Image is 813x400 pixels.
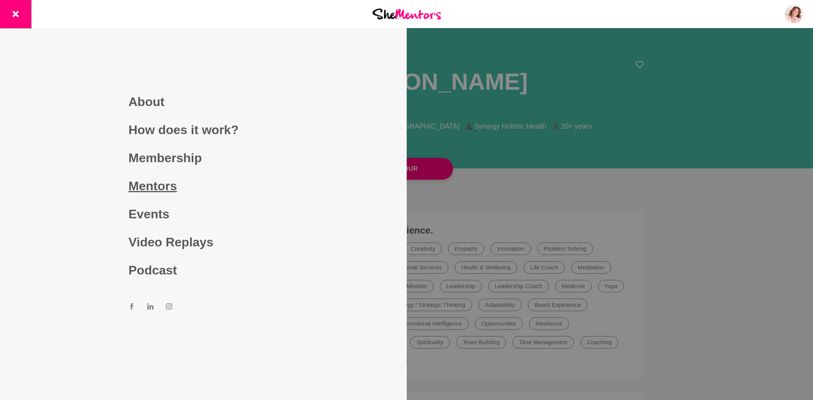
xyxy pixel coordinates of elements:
a: Podcast [129,256,278,284]
a: Facebook [129,303,135,312]
a: About [129,88,278,116]
a: Membership [129,144,278,172]
img: She Mentors Logo [372,9,441,19]
a: Instagram [166,303,172,312]
a: Events [129,200,278,228]
a: How does it work? [129,116,278,144]
a: LinkedIn [147,303,153,312]
img: Amanda Greenman [785,5,804,23]
a: Video Replays [129,228,278,256]
a: Mentors [129,172,278,200]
